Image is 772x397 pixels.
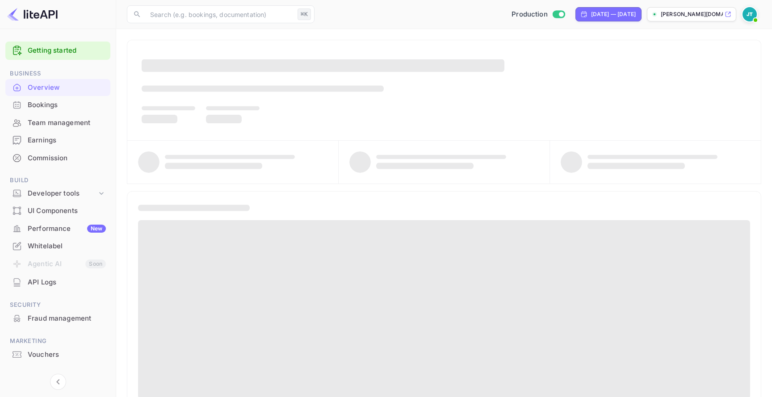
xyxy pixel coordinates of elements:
span: Business [5,69,110,79]
input: Search (e.g. bookings, documentation) [145,5,294,23]
a: Overview [5,79,110,96]
div: Overview [28,83,106,93]
span: Marketing [5,336,110,346]
div: Developer tools [28,188,97,199]
div: API Logs [28,277,106,288]
div: Commission [28,153,106,163]
p: [PERSON_NAME][DOMAIN_NAME]... [661,10,723,18]
div: Earnings [5,132,110,149]
span: Build [5,176,110,185]
div: Fraud management [28,313,106,324]
a: UI Components [5,202,110,219]
div: Whitelabel [5,238,110,255]
a: Vouchers [5,346,110,363]
div: API Logs [5,274,110,291]
a: Team management [5,114,110,131]
div: Vouchers [28,350,106,360]
a: Bookings [5,96,110,113]
div: Bookings [28,100,106,110]
a: Whitelabel [5,238,110,254]
span: Production [512,9,548,20]
a: Getting started [28,46,106,56]
div: Vouchers [5,346,110,364]
a: Commission [5,150,110,166]
div: Earnings [28,135,106,146]
div: Click to change the date range period [575,7,642,21]
a: Fraud management [5,310,110,326]
div: UI Components [5,202,110,220]
span: Security [5,300,110,310]
img: Julian Tabaku [743,7,757,21]
div: Switch to Sandbox mode [508,9,568,20]
div: Getting started [5,42,110,60]
div: Bookings [5,96,110,114]
div: Developer tools [5,186,110,201]
a: Earnings [5,132,110,148]
div: Team management [28,118,106,128]
div: [DATE] — [DATE] [591,10,636,18]
div: Fraud management [5,310,110,327]
div: Team management [5,114,110,132]
a: API Logs [5,274,110,290]
div: ⌘K [298,8,311,20]
div: Whitelabel [28,241,106,251]
div: UI Components [28,206,106,216]
div: Commission [5,150,110,167]
img: LiteAPI logo [7,7,58,21]
a: PerformanceNew [5,220,110,237]
div: New [87,225,106,233]
button: Collapse navigation [50,374,66,390]
div: PerformanceNew [5,220,110,238]
div: Performance [28,224,106,234]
